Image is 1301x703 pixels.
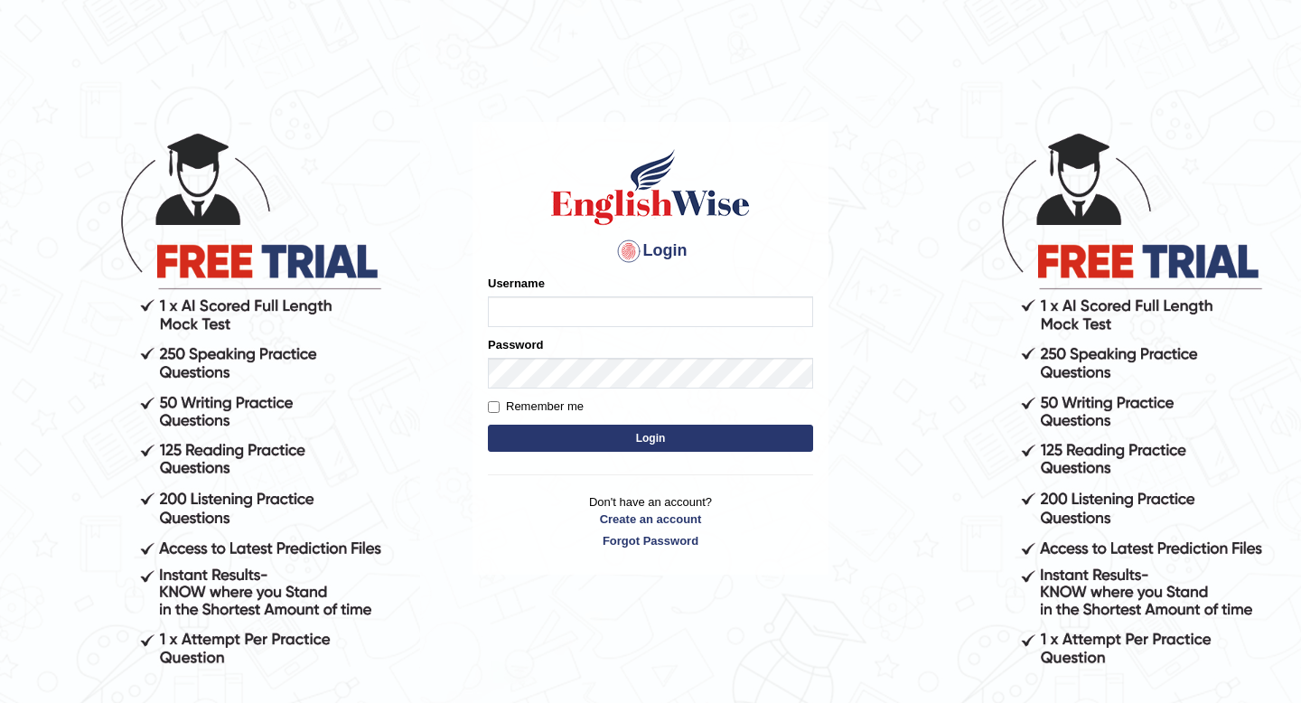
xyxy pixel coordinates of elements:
input: Remember me [488,401,500,413]
p: Don't have an account? [488,493,813,549]
label: Remember me [488,398,584,416]
label: Password [488,336,543,353]
a: Create an account [488,511,813,528]
h4: Login [488,237,813,266]
img: Logo of English Wise sign in for intelligent practice with AI [548,146,753,228]
a: Forgot Password [488,532,813,549]
label: Username [488,275,545,292]
button: Login [488,425,813,452]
